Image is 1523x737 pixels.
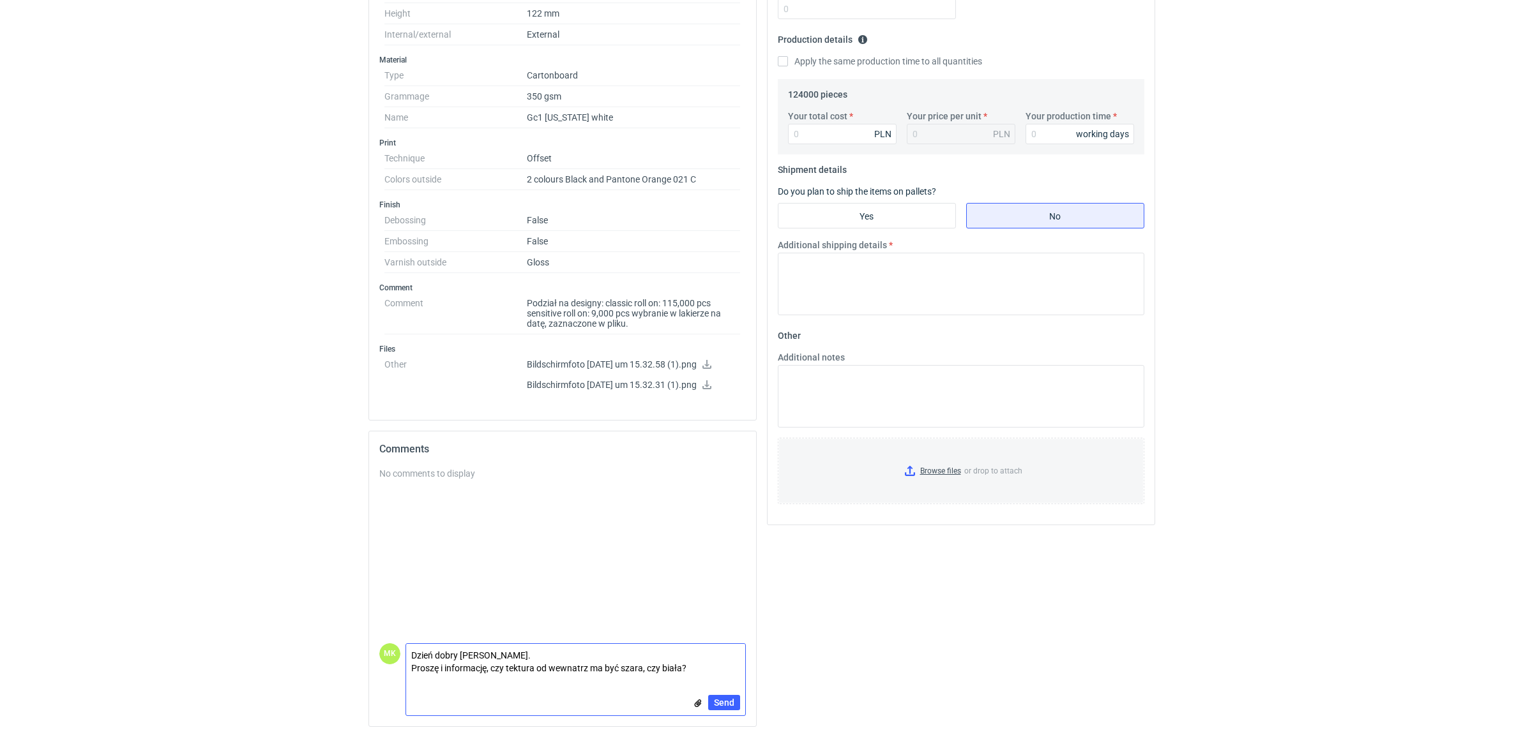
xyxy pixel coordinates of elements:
[527,65,741,86] dd: Cartonboard
[714,698,734,707] span: Send
[379,344,746,354] h3: Files
[379,138,746,148] h3: Print
[778,55,982,68] label: Apply the same production time to all quantities
[778,438,1144,503] label: or drop to attach
[788,110,847,123] label: Your total cost
[384,65,527,86] dt: Type
[778,325,801,341] legend: Other
[384,3,527,24] dt: Height
[527,252,741,273] dd: Gloss
[1026,110,1111,123] label: Your production time
[1076,128,1129,140] div: working days
[778,351,845,364] label: Additional notes
[379,467,746,480] div: No comments to display
[907,110,981,123] label: Your price per unit
[384,231,527,252] dt: Embossing
[384,210,527,231] dt: Debossing
[384,293,527,334] dt: Comment
[384,24,527,45] dt: Internal/external
[527,293,741,334] dd: Podział na designy: classic roll on: 115,000 pcs sensitive roll on: 9,000 pcs wybranie w lakierze...
[993,128,1010,140] div: PLN
[379,200,746,210] h3: Finish
[778,203,956,228] label: Yes
[708,695,740,710] button: Send
[778,29,868,45] legend: Production details
[379,55,746,65] h3: Material
[379,442,746,457] h2: Comments
[527,231,741,252] dd: False
[406,644,745,680] textarea: Dzień dobry [PERSON_NAME]. Proszę i informację, czy tektura od wewnatrz ma być szara, czy biała?
[1026,124,1134,144] input: 0
[778,160,847,175] legend: Shipment details
[527,3,741,24] dd: 122 mm
[379,643,400,664] figcaption: MK
[527,210,741,231] dd: False
[778,239,887,251] label: Additional shipping details
[778,186,936,197] label: Do you plan to ship the items on pallets?
[379,643,400,664] div: Martyna Kasperska
[527,24,741,45] dd: External
[379,283,746,293] h3: Comment
[527,380,741,391] p: Bildschirmfoto [DATE] um 15.32.31 (1).png
[384,86,527,107] dt: Grammage
[788,124,897,144] input: 0
[527,359,741,371] p: Bildschirmfoto [DATE] um 15.32.58 (1).png
[384,252,527,273] dt: Varnish outside
[874,128,891,140] div: PLN
[384,169,527,190] dt: Colors outside
[527,107,741,128] dd: Gc1 [US_STATE] white
[527,148,741,169] dd: Offset
[527,86,741,107] dd: 350 gsm
[788,84,847,100] legend: 124000 pieces
[966,203,1144,228] label: No
[384,354,527,400] dt: Other
[527,169,741,190] dd: 2 colours Black and Pantone Orange 021 C
[384,107,527,128] dt: Name
[384,148,527,169] dt: Technique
